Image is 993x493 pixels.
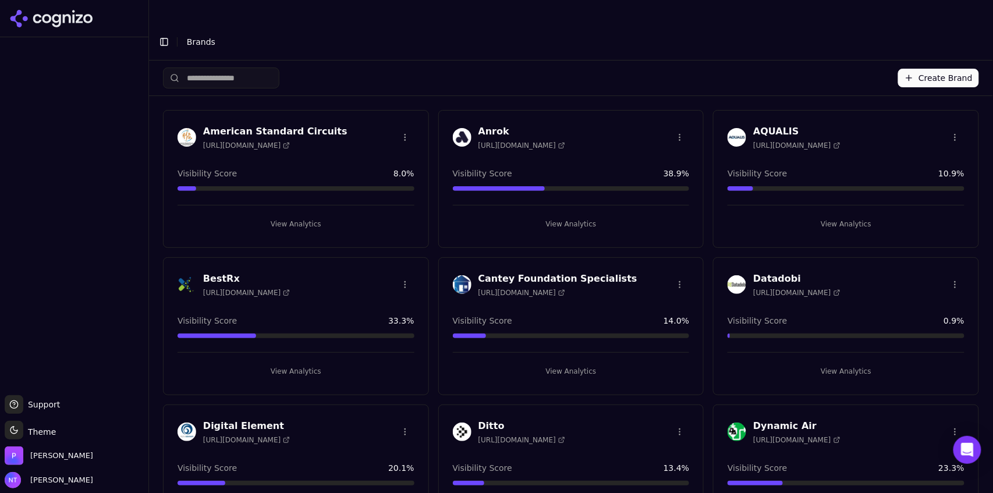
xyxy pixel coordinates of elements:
[23,427,56,437] span: Theme
[728,315,787,327] span: Visibility Score
[178,462,237,474] span: Visibility Score
[944,315,964,327] span: 0.9 %
[453,362,690,381] button: View Analytics
[478,435,565,445] span: [URL][DOMAIN_NAME]
[664,168,689,179] span: 38.9 %
[453,423,471,441] img: Ditto
[453,462,512,474] span: Visibility Score
[5,446,23,465] img: Perrill
[178,215,414,233] button: View Analytics
[753,141,840,150] span: [URL][DOMAIN_NAME]
[178,362,414,381] button: View Analytics
[453,128,471,147] img: Anrok
[26,475,93,485] span: [PERSON_NAME]
[393,168,414,179] span: 8.0 %
[478,272,637,286] h3: Cantey Foundation Specialists
[728,275,746,294] img: Datadobi
[753,125,840,139] h3: AQUALIS
[203,288,290,297] span: [URL][DOMAIN_NAME]
[203,272,290,286] h3: BestRx
[453,215,690,233] button: View Analytics
[453,315,512,327] span: Visibility Score
[664,462,689,474] span: 13.4 %
[203,125,347,139] h3: American Standard Circuits
[753,288,840,297] span: [URL][DOMAIN_NAME]
[939,462,964,474] span: 23.3 %
[453,275,471,294] img: Cantey Foundation Specialists
[388,315,414,327] span: 33.3 %
[23,399,60,410] span: Support
[728,168,787,179] span: Visibility Score
[203,141,290,150] span: [URL][DOMAIN_NAME]
[178,315,237,327] span: Visibility Score
[5,446,93,465] button: Open organization switcher
[753,272,840,286] h3: Datadobi
[753,435,840,445] span: [URL][DOMAIN_NAME]
[178,423,196,441] img: Digital Element
[728,423,746,441] img: Dynamic Air
[203,435,290,445] span: [URL][DOMAIN_NAME]
[203,419,290,433] h3: Digital Element
[478,125,565,139] h3: Anrok
[388,462,414,474] span: 20.1 %
[178,128,196,147] img: American Standard Circuits
[953,436,981,464] div: Open Intercom Messenger
[898,69,979,87] button: Create Brand
[728,462,787,474] span: Visibility Score
[728,215,964,233] button: View Analytics
[753,419,840,433] h3: Dynamic Air
[664,315,689,327] span: 14.0 %
[5,472,21,488] img: Nate Tower
[30,451,93,461] span: Perrill
[5,472,93,488] button: Open user button
[178,168,237,179] span: Visibility Score
[728,128,746,147] img: AQUALIS
[453,168,512,179] span: Visibility Score
[178,275,196,294] img: BestRx
[187,36,960,48] nav: breadcrumb
[728,362,964,381] button: View Analytics
[478,141,565,150] span: [URL][DOMAIN_NAME]
[478,419,565,433] h3: Ditto
[478,288,565,297] span: [URL][DOMAIN_NAME]
[187,37,215,47] span: Brands
[939,168,964,179] span: 10.9 %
